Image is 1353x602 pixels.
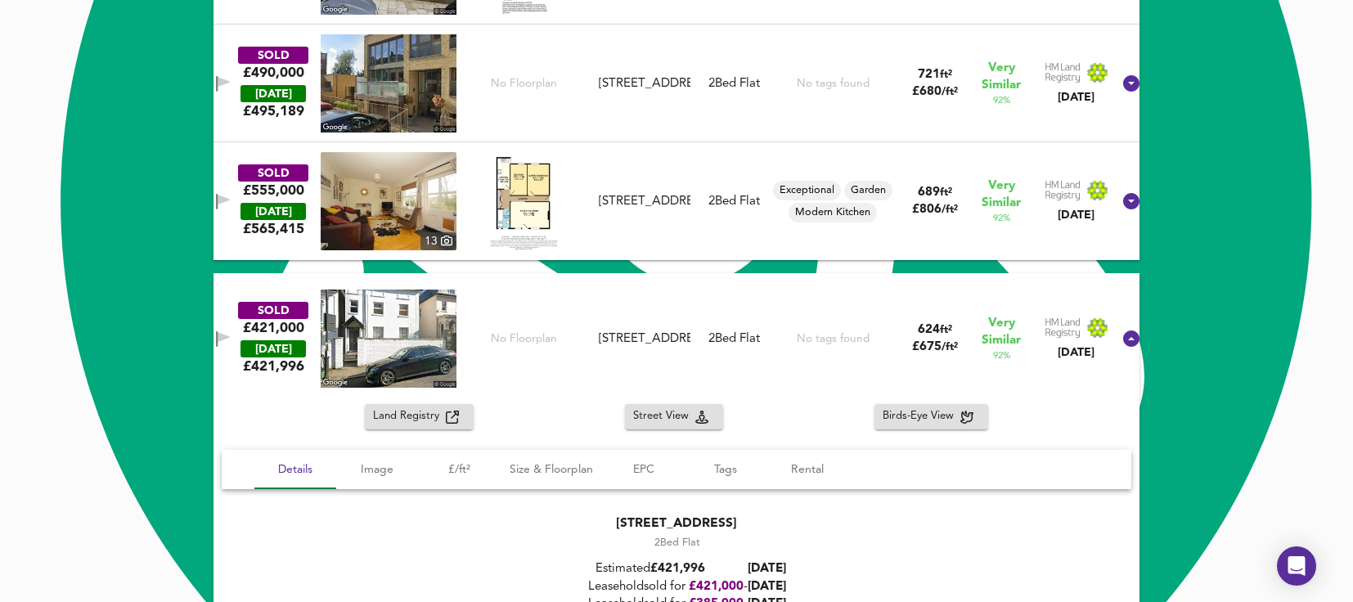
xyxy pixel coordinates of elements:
[912,341,958,353] span: £ 675
[1045,344,1108,361] div: [DATE]
[613,460,675,480] span: EPC
[883,407,960,426] span: Birds-Eye View
[567,561,786,578] div: Estimated
[491,331,557,347] span: No Floorplan
[633,407,695,426] span: Street View
[243,182,304,200] div: £555,000
[567,537,786,551] div: 2 Bed Flat
[321,152,456,250] img: property thumbnail
[918,324,940,336] span: 624
[1045,89,1108,106] div: [DATE]
[599,193,691,210] div: [STREET_ADDRESS]
[567,515,786,533] div: [STREET_ADDRESS]
[940,187,952,198] span: ft²
[243,319,304,337] div: £421,000
[428,460,490,480] span: £/ft²
[373,407,446,426] span: Land Registry
[912,86,958,98] span: £ 680
[748,564,786,576] b: [DATE]
[689,581,744,593] span: £ 421,000
[940,70,952,80] span: ft²
[321,290,456,388] img: streetview
[1045,62,1108,83] img: Land Registry
[420,232,456,250] div: 13
[1045,317,1108,339] img: Land Registry
[789,203,877,222] div: Modern Kitchen
[238,47,308,64] div: SOLD
[694,460,757,480] span: Tags
[993,94,1010,107] span: 92 %
[214,273,1139,404] div: SOLD£421,000 [DATE]£421,996No Floorplan[STREET_ADDRESS]2Bed FlatNo tags found624ft²£675/ft²Very S...
[1122,191,1141,211] svg: Show Details
[797,331,870,347] div: No tags found
[982,60,1021,94] span: Very Similar
[490,152,558,250] img: Floorplan
[510,460,593,480] span: Size & Floorplan
[243,220,304,238] span: £ 565,415
[982,315,1021,349] span: Very Similar
[748,581,786,593] span: [DATE]
[243,357,304,375] span: £ 421,996
[214,25,1139,142] div: SOLD£490,000 [DATE]£495,189No Floorplan[STREET_ADDRESS]2Bed FlatNo tags found721ft²£680/ft²Very S...
[599,330,691,348] div: [STREET_ADDRESS]
[1122,74,1141,93] svg: Show Details
[240,340,306,357] div: [DATE]
[942,342,958,353] span: / ft²
[1122,329,1141,348] svg: Show Details
[708,75,760,92] div: 2 Bed Flat
[1045,207,1108,223] div: [DATE]
[491,76,557,92] span: No Floorplan
[708,193,760,210] div: 2 Bed Flat
[874,404,988,429] button: Birds-Eye View
[592,193,698,210] div: 62a Gipsy Hill, SE19 1PD
[1277,546,1316,586] div: Open Intercom Messenger
[240,85,306,102] div: [DATE]
[238,302,308,319] div: SOLD
[773,183,841,198] span: Exceptional
[346,460,408,480] span: Image
[844,181,892,200] div: Garden
[650,564,705,576] span: £ 421,996
[625,404,723,429] button: Street View
[797,76,870,92] div: No tags found
[567,578,786,595] div: Leasehold sold for -
[789,205,877,220] span: Modern Kitchen
[942,204,958,215] span: / ft²
[942,87,958,97] span: / ft²
[773,181,841,200] div: Exceptional
[776,460,838,480] span: Rental
[240,203,306,220] div: [DATE]
[592,75,698,92] div: Flat 4, Zola House, 21 Crystal Palace Parade, SE19 1UA
[1045,180,1108,201] img: Land Registry
[708,330,760,348] div: 2 Bed Flat
[321,152,456,250] a: property thumbnail 13
[214,142,1139,260] div: SOLD£555,000 [DATE]£565,415property thumbnail 13 Floorplan[STREET_ADDRESS]2Bed FlatExceptionalGar...
[599,75,691,92] div: [STREET_ADDRESS]
[243,102,304,120] span: £ 495,189
[365,404,474,429] button: Land Registry
[243,64,304,82] div: £490,000
[844,183,892,198] span: Garden
[993,349,1010,362] span: 92 %
[982,177,1021,212] span: Very Similar
[912,204,958,216] span: £ 806
[993,212,1010,225] span: 92 %
[918,186,940,199] span: 689
[321,34,456,133] img: streetview
[918,69,940,81] span: 721
[940,325,952,335] span: ft²
[264,460,326,480] span: Details
[238,164,308,182] div: SOLD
